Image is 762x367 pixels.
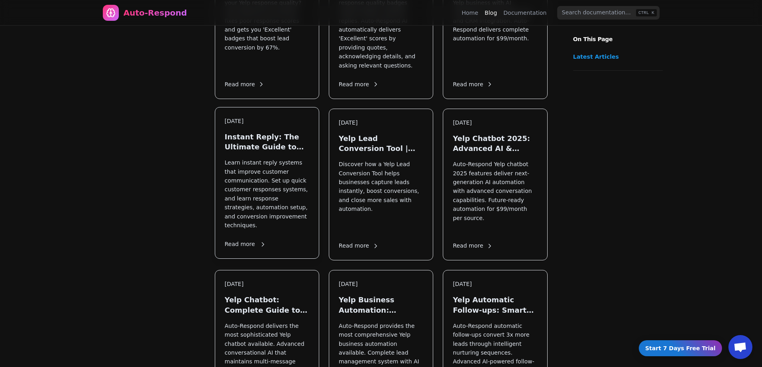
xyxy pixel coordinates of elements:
[453,242,493,250] span: Read more
[225,80,265,89] span: Read more
[339,80,379,89] span: Read more
[557,6,660,20] input: Search documentation…
[728,335,752,359] div: Open chat
[453,280,537,288] div: [DATE]
[567,26,669,43] p: On This Page
[225,117,309,125] div: [DATE]
[339,242,379,250] span: Read more
[339,160,423,231] p: Discover how a Yelp Lead Conversion Tool helps businesses capture leads instantly, boost conversi...
[103,5,187,21] a: Home page
[443,109,547,261] a: [DATE]Yelp Chatbot 2025: Advanced AI & Future AutomationAuto-Respond Yelp chatbot 2025 features d...
[453,119,537,127] div: [DATE]
[225,158,309,230] p: Learn instant reply systems that improve customer communication. Set up quick customer responses ...
[339,280,423,288] div: [DATE]
[485,9,497,17] a: Blog
[339,119,423,127] div: [DATE]
[124,7,187,18] div: Auto-Respond
[225,295,309,315] h3: Yelp Chatbot: Complete Guide to Automated Conversations
[453,295,537,315] h3: Yelp Automatic Follow-ups: Smart Lead Sequences
[339,295,423,315] h3: Yelp Business Automation: Complete System Saves 10+ Hours
[462,9,478,17] a: Home
[329,109,433,261] a: [DATE]Yelp Lead Conversion Tool | Auto RespondDiscover how a Yelp Lead Conversion Tool helps busi...
[453,80,493,89] span: Read more
[453,160,537,231] p: Auto-Respond Yelp chatbot 2025 features deliver next-generation AI automation with advanced conve...
[639,340,722,356] a: Start 7 Days Free Trial
[339,133,423,153] h3: Yelp Lead Conversion Tool | Auto Respond
[225,240,265,248] span: Read more
[225,280,309,288] div: [DATE]
[504,9,547,17] a: Documentation
[453,133,537,153] h3: Yelp Chatbot 2025: Advanced AI & Future Automation
[573,53,659,61] a: Latest Articles
[225,132,309,152] h3: Instant Reply: The Ultimate Guide to Faster Customer Response
[215,109,319,261] a: [DATE]Instant Reply: The Ultimate Guide to Faster Customer ResponseLearn instant reply systems th...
